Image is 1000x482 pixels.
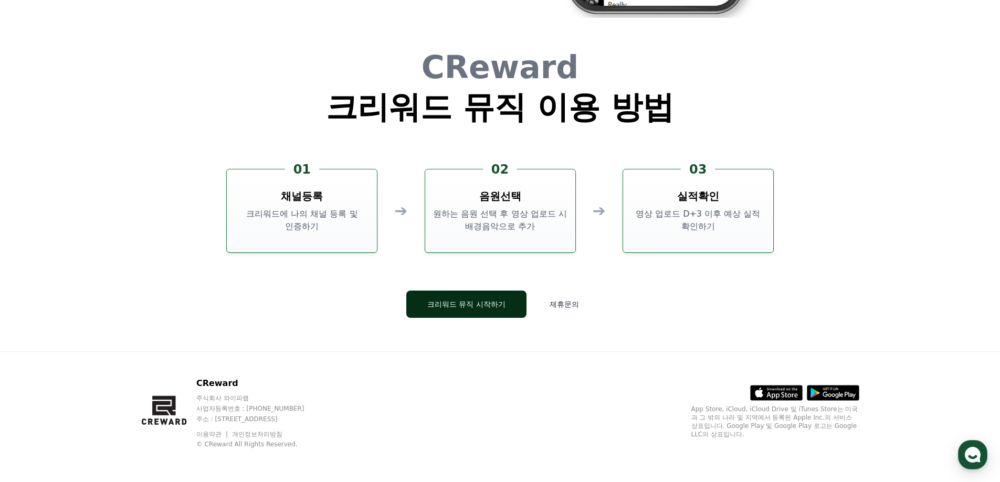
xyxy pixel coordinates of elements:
button: 크리워드 뮤직 시작하기 [406,291,527,318]
div: 03 [681,161,715,178]
p: CReward [196,377,324,390]
p: © CReward All Rights Reserved. [196,440,324,448]
h3: 채널등록 [281,189,323,203]
h3: 음원선택 [479,189,521,203]
div: 02 [483,161,517,178]
a: 홈 [3,333,69,359]
h3: 실적확인 [677,189,719,203]
a: 설정 [135,333,202,359]
span: 설정 [162,348,175,357]
a: 대화 [69,333,135,359]
h1: CReward [326,51,674,83]
p: 영상 업로드 D+3 이후 예상 실적 확인하기 [627,208,769,233]
p: 주식회사 와이피랩 [196,394,324,402]
h1: 크리워드 뮤직 이용 방법 [326,91,674,123]
span: 홈 [33,348,39,357]
div: 01 [285,161,319,178]
p: 주소 : [STREET_ADDRESS] [196,415,324,423]
a: 이용약관 [196,431,229,438]
p: 원하는 음원 선택 후 영상 업로드 시 배경음악으로 추가 [429,208,571,233]
span: 대화 [96,349,109,357]
p: 사업자등록번호 : [PHONE_NUMBER] [196,404,324,413]
div: ➔ [394,201,407,220]
p: App Store, iCloud, iCloud Drive 및 iTunes Store는 미국과 그 밖의 나라 및 지역에서 등록된 Apple Inc.의 서비스 상표입니다. Goo... [691,405,859,438]
div: ➔ [593,201,606,220]
p: 크리워드에 나의 채널 등록 및 인증하기 [231,208,373,233]
button: 제휴문의 [535,291,594,318]
a: 개인정보처리방침 [232,431,282,438]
